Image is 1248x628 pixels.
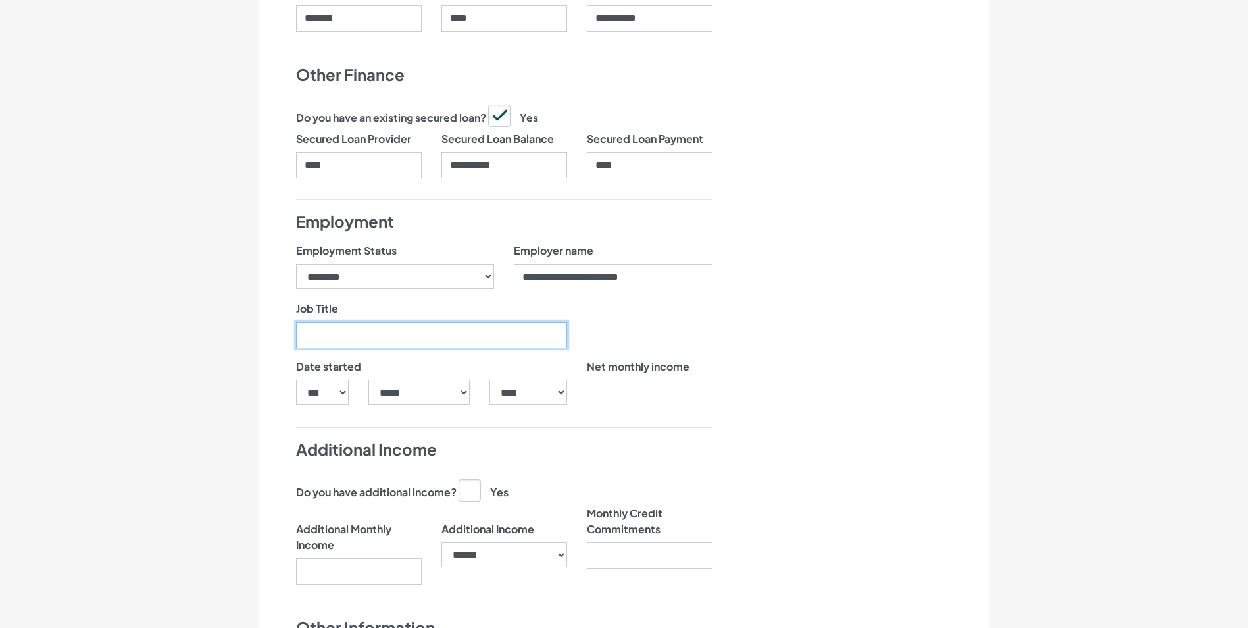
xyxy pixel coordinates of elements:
label: Monthly Credit Commitments [587,506,712,537]
label: Secured Loan Provider [296,131,411,147]
h4: Other Finance [296,64,712,86]
label: Date started [296,359,361,375]
h4: Additional Income [296,438,712,461]
label: Additional Monthly Income [296,506,422,553]
label: Employer name [514,243,593,259]
label: Job Title [296,301,338,317]
h4: Employment [296,211,712,233]
label: Secured Loan Payment [587,131,703,147]
label: Do you have additional income? [296,484,457,500]
label: Net monthly income [587,359,689,375]
label: Do you have an existing secured loan? [296,110,486,126]
label: Employment Status [296,243,397,259]
label: Yes [488,105,538,126]
label: Secured Loan Balance [441,131,554,147]
label: Yes [459,479,509,500]
label: Additional Income [441,506,534,537]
